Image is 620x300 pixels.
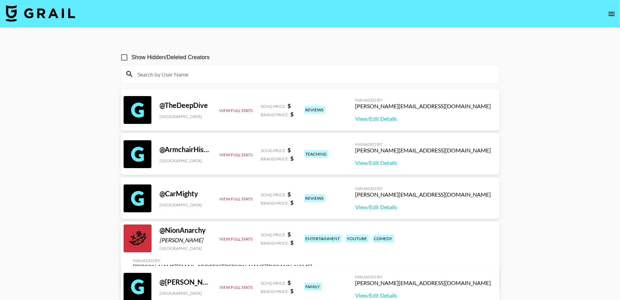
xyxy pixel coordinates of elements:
[160,114,211,119] div: [GEOGRAPHIC_DATA]
[133,258,313,263] div: Managed By
[261,104,287,109] span: Song Price:
[261,281,287,286] span: Song Price:
[160,246,211,251] div: [GEOGRAPHIC_DATA]
[291,199,294,206] strong: $
[291,287,294,294] strong: $
[355,292,491,299] a: View/Edit Details
[291,239,294,246] strong: $
[134,69,495,80] input: Search by User Name
[605,7,619,21] button: open drawer
[355,147,491,154] div: [PERSON_NAME][EMAIL_ADDRESS][DOMAIN_NAME]
[160,291,211,296] div: [GEOGRAPHIC_DATA]
[220,285,253,290] button: View Full Stats
[355,186,491,191] div: Managed By
[304,150,328,158] div: teaching
[291,111,294,117] strong: $
[261,192,287,197] span: Song Price:
[261,148,287,153] span: Song Price:
[355,279,491,286] div: [PERSON_NAME][EMAIL_ADDRESS][DOMAIN_NAME]
[355,142,491,147] div: Managed By
[133,263,313,270] div: [PERSON_NAME][EMAIL_ADDRESS][PERSON_NAME][DOMAIN_NAME]
[346,235,369,243] div: youtube
[288,147,291,153] strong: $
[220,152,253,157] button: View Full Stats
[288,102,291,109] strong: $
[304,106,325,114] div: reviews
[160,226,211,235] div: @ NionAnarchy
[355,159,491,166] a: View/Edit Details
[261,112,289,117] span: Brand Price:
[220,196,253,202] button: View Full Stats
[261,232,287,237] span: Song Price:
[160,278,211,286] div: @ [PERSON_NAME]
[160,189,211,198] div: @ CarMighty
[160,202,211,207] div: [GEOGRAPHIC_DATA]
[220,108,253,113] button: View Full Stats
[160,101,211,110] div: @ TheDeepDive
[304,235,342,243] div: entertainment
[261,200,289,206] span: Brand Price:
[132,53,210,62] span: Show Hidden/Deleted Creators
[304,194,325,202] div: reviews
[6,5,75,22] img: Grail Talent
[261,289,289,294] span: Brand Price:
[355,103,491,110] div: [PERSON_NAME][EMAIL_ADDRESS][DOMAIN_NAME]
[160,237,211,244] div: [PERSON_NAME]
[288,231,291,237] strong: $
[288,279,291,286] strong: $
[304,283,322,291] div: family
[373,235,394,243] div: comedy
[355,204,491,211] a: View/Edit Details
[220,236,253,242] button: View Full Stats
[355,191,491,198] div: [PERSON_NAME][EMAIL_ADDRESS][DOMAIN_NAME]
[261,156,289,161] span: Brand Price:
[160,158,211,163] div: [GEOGRAPHIC_DATA]
[355,115,491,122] a: View/Edit Details
[355,97,491,103] div: Managed By
[291,155,294,161] strong: $
[288,191,291,197] strong: $
[160,145,211,154] div: @ ArmchairHistorian
[261,240,289,246] span: Brand Price:
[355,274,491,279] div: Managed By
